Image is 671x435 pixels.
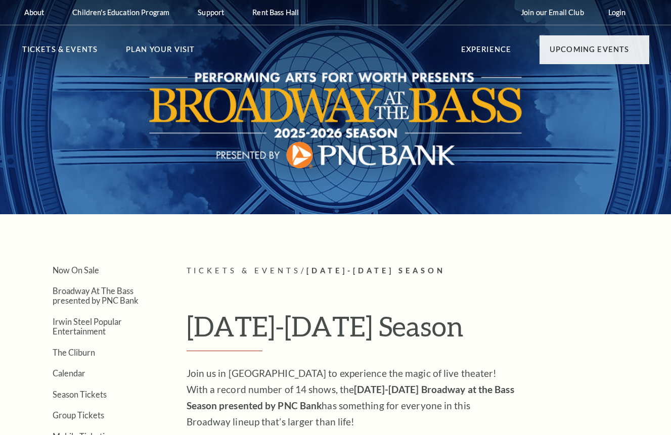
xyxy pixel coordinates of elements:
[53,286,139,305] a: Broadway At The Bass presented by PNC Bank
[53,410,104,420] a: Group Tickets
[126,43,195,62] p: Plan Your Visit
[187,310,649,351] h1: [DATE]-[DATE] Season
[306,266,445,275] span: [DATE]-[DATE] Season
[53,265,99,275] a: Now On Sale
[550,43,630,62] p: Upcoming Events
[461,43,512,62] p: Experience
[53,368,85,378] a: Calendar
[24,8,44,17] p: About
[22,43,98,62] p: Tickets & Events
[53,390,107,399] a: Season Tickets
[187,365,515,430] p: Join us in [GEOGRAPHIC_DATA] to experience the magic of live theater! With a record number of 14 ...
[53,348,95,357] a: The Cliburn
[72,8,169,17] p: Children's Education Program
[53,317,122,336] a: Irwin Steel Popular Entertainment
[198,8,224,17] p: Support
[187,266,301,275] span: Tickets & Events
[187,265,649,277] p: /
[252,8,299,17] p: Rent Bass Hall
